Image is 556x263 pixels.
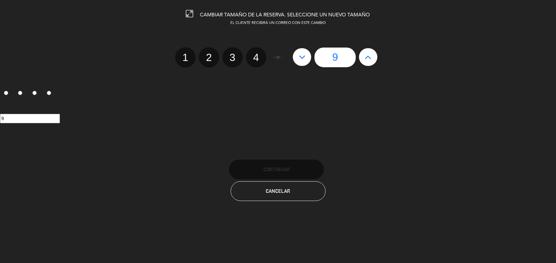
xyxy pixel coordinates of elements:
[14,88,29,99] label: 2
[175,47,196,68] label: 1
[263,167,290,172] span: Continuar
[230,21,326,25] span: EL CLIENTE RECIBIRÁ UN CORREO CON ESTE CAMBIO
[47,91,51,95] input: 4
[222,47,243,68] label: 3
[231,181,326,201] button: Cancelar
[200,12,370,18] span: CAMBIAR TAMAÑO DE LA RESERVA. SELECCIONE UN NUEVO TAMAÑO
[4,91,8,95] input: 1
[199,47,219,68] label: 2
[273,53,283,61] span: - or -
[246,47,266,68] label: 4
[29,88,43,99] label: 3
[266,188,290,194] span: Cancelar
[229,160,324,179] button: Continuar
[32,91,37,95] input: 3
[43,88,57,99] label: 4
[18,91,22,95] input: 2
